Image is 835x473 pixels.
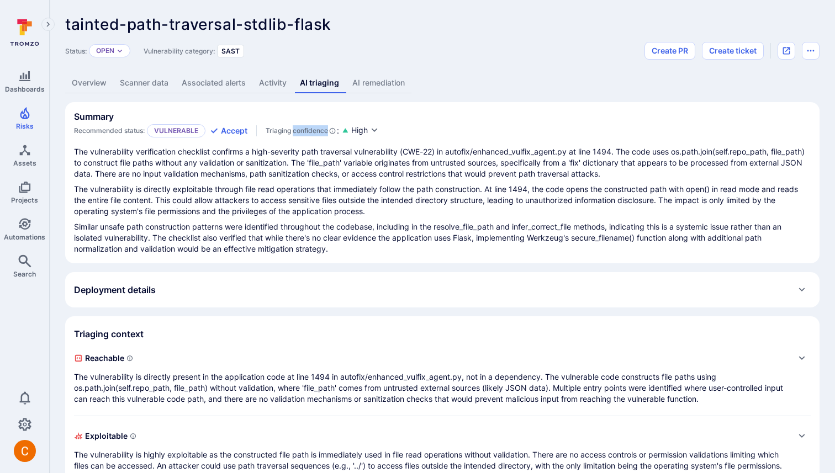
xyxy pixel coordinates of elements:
p: The vulnerability verification checklist confirms a high-severity path traversal vulnerability (C... [74,146,811,179]
svg: AI Triaging Agent self-evaluates the confidence behind recommended status based on the depth and ... [329,125,336,136]
button: Expand navigation menu [41,18,55,31]
div: : [266,125,339,136]
span: Vulnerability category: [144,47,215,55]
span: Status: [65,47,87,55]
a: Scanner data [113,73,175,93]
a: Activity [252,73,293,93]
span: Exploitable [74,427,789,445]
i: Expand navigation menu [44,20,52,29]
span: Dashboards [5,85,45,93]
p: Similar unsafe path construction patterns were identified throughout the codebase, including in t... [74,221,811,254]
span: tainted-path-traversal-stdlib-flask [65,15,331,34]
a: Associated alerts [175,73,252,93]
span: Automations [4,233,45,241]
div: SAST [217,45,244,57]
button: High [351,125,379,136]
button: Expand dropdown [117,47,123,54]
svg: Indicates if a vulnerability code, component, function or a library can actually be reached or in... [126,355,133,362]
a: AI remediation [346,73,411,93]
div: Camilo Rivera [14,440,36,462]
span: Triaging confidence [266,125,328,136]
span: Recommended status: [74,126,145,135]
h2: Triaging context [74,328,144,339]
a: AI triaging [293,73,346,93]
button: Create ticket [702,42,764,60]
button: Open [96,46,114,55]
span: High [351,125,368,136]
span: Risks [16,122,34,130]
p: The vulnerability is directly exploitable through file read operations that immediately follow th... [74,184,811,217]
button: Options menu [802,42,820,60]
button: Create PR [644,42,695,60]
div: Expand [74,349,811,405]
span: Projects [11,196,38,204]
h2: Summary [74,111,114,122]
p: Vulnerable [147,124,205,137]
div: Open original issue [778,42,795,60]
a: Overview [65,73,113,93]
p: The vulnerability is directly present in the application code at line 1494 in autofix/enhanced_vu... [74,371,789,405]
span: Search [13,270,36,278]
img: ACg8ocJuq_DPPTkXyD9OlTnVLvDrpObecjcADscmEHLMiTyEnTELew=s96-c [14,440,36,462]
span: Assets [13,159,36,167]
button: Accept [210,125,247,136]
svg: Indicates if a vulnerability can be exploited by an attacker to gain unauthorized access, execute... [130,433,136,439]
h2: Deployment details [74,284,156,295]
div: Vulnerability tabs [65,73,820,93]
div: Expand [65,272,820,307]
span: Reachable [74,349,789,367]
